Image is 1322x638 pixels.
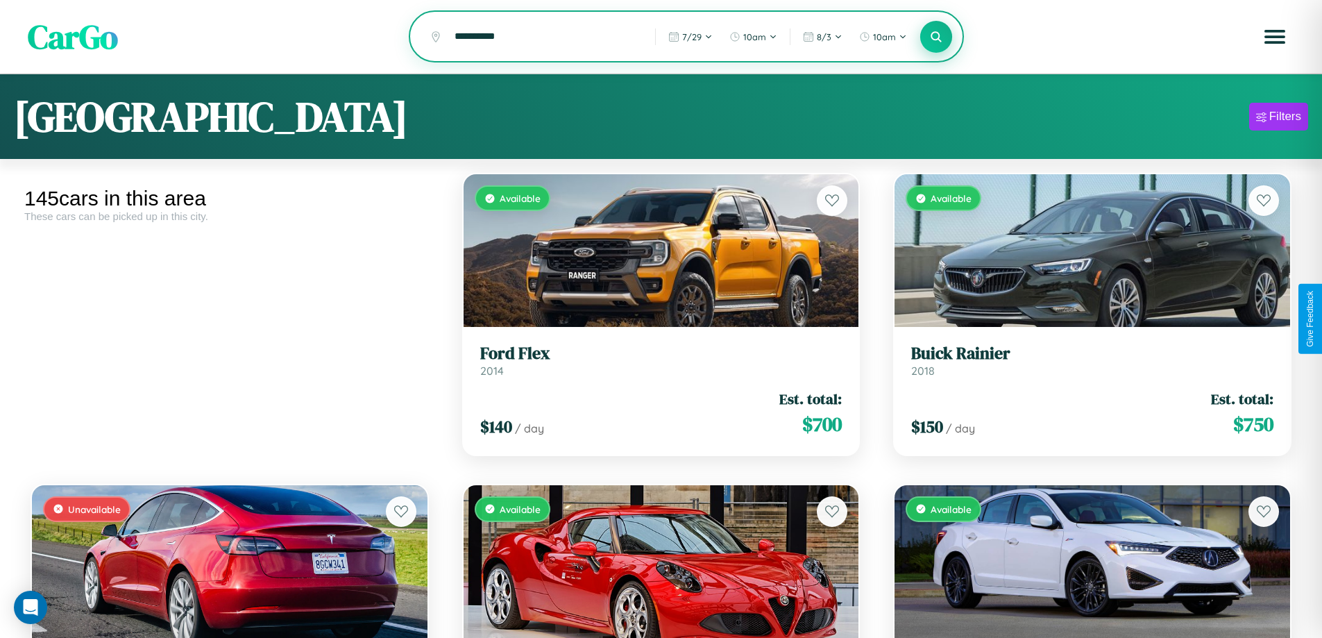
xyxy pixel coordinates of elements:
span: Est. total: [779,389,842,409]
button: 8/3 [796,26,849,48]
span: / day [946,421,975,435]
span: $ 700 [802,410,842,438]
h3: Buick Rainier [911,344,1273,364]
span: 2018 [911,364,935,378]
span: 10am [743,31,766,42]
span: $ 140 [480,415,512,438]
button: Filters [1249,103,1308,131]
div: Open Intercom Messenger [14,591,47,624]
a: Ford Flex2014 [480,344,842,378]
div: 145 cars in this area [24,187,435,210]
div: Filters [1269,110,1301,124]
span: / day [515,421,544,435]
span: Available [500,192,541,204]
span: Unavailable [68,503,121,515]
span: Available [931,192,972,204]
span: 8 / 3 [817,31,831,42]
span: 7 / 29 [682,31,702,42]
button: Open menu [1255,17,1294,56]
a: Buick Rainier2018 [911,344,1273,378]
button: 7/29 [661,26,720,48]
span: CarGo [28,14,118,60]
span: 2014 [480,364,504,378]
span: 10am [873,31,896,42]
div: These cars can be picked up in this city. [24,210,435,222]
button: 10am [722,26,784,48]
span: $ 150 [911,415,943,438]
span: Available [931,503,972,515]
span: Available [500,503,541,515]
button: 10am [852,26,914,48]
span: $ 750 [1233,410,1273,438]
div: Give Feedback [1305,291,1315,347]
span: Est. total: [1211,389,1273,409]
h1: [GEOGRAPHIC_DATA] [14,88,408,145]
h3: Ford Flex [480,344,842,364]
